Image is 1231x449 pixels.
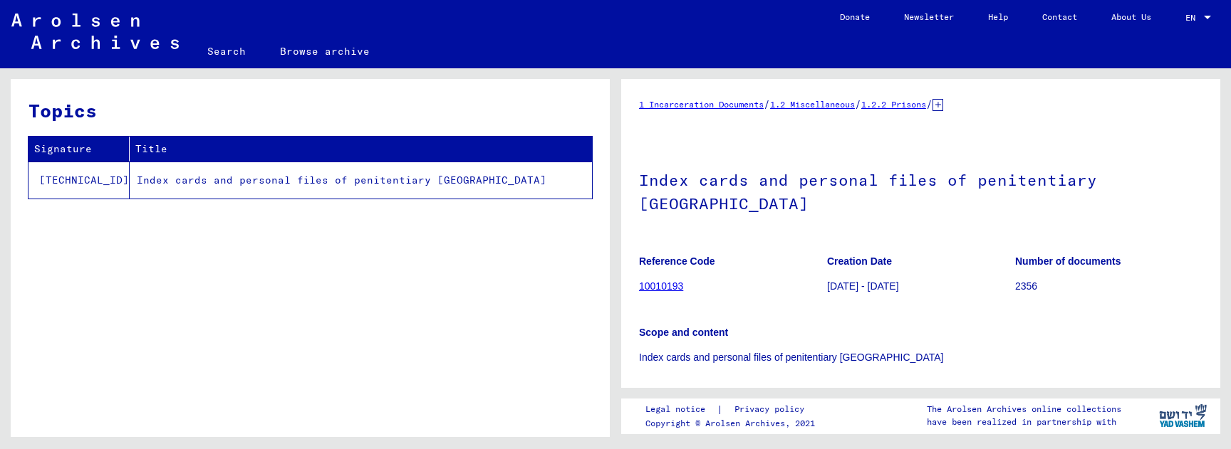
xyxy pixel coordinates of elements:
[263,34,387,68] a: Browse archive
[723,402,821,417] a: Privacy policy
[1015,279,1203,294] p: 2356
[1185,13,1201,23] span: EN
[28,162,130,199] td: [TECHNICAL_ID]
[926,97,933,110] span: /
[645,402,821,417] div: |
[190,34,263,68] a: Search
[764,97,770,110] span: /
[11,14,179,49] img: Arolsen_neg.svg
[861,99,926,110] a: 1.2.2 Prisons
[28,137,130,162] th: Signature
[639,99,764,110] a: 1 Incarceration Documents
[130,162,592,199] td: Index cards and personal files of penitentiary [GEOGRAPHIC_DATA]
[645,402,717,417] a: Legal notice
[639,350,1203,365] p: Index cards and personal files of penitentiary [GEOGRAPHIC_DATA]
[1015,255,1121,267] b: Number of documents
[639,255,715,267] b: Reference Code
[645,417,821,430] p: Copyright © Arolsen Archives, 2021
[927,416,1121,428] p: have been realized in partnership with
[130,137,592,162] th: Title
[639,147,1203,233] h1: Index cards and personal files of penitentiary [GEOGRAPHIC_DATA]
[827,279,1014,294] p: [DATE] - [DATE]
[639,327,728,338] b: Scope and content
[927,403,1121,416] p: The Arolsen Archives online collections
[1156,398,1210,433] img: yv_logo.png
[855,97,861,110] span: /
[28,97,591,125] h3: Topics
[827,255,892,267] b: Creation Date
[770,99,855,110] a: 1.2 Miscellaneous
[639,280,683,292] a: 10010193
